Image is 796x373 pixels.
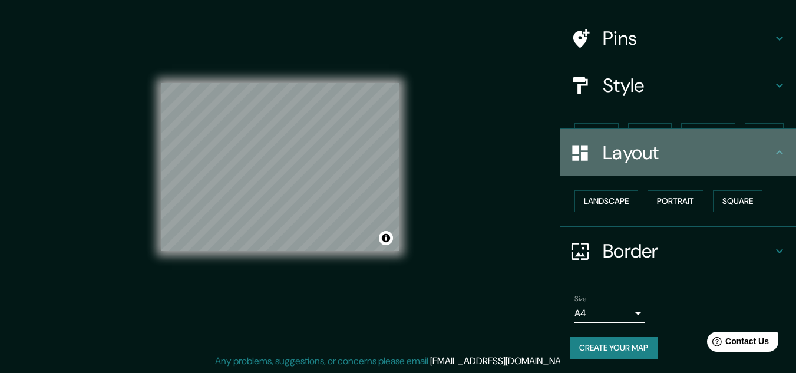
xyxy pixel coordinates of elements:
[574,123,619,145] button: White
[681,123,735,145] button: Natural
[603,141,772,164] h4: Layout
[691,327,783,360] iframe: Help widget launcher
[215,354,577,368] p: Any problems, suggestions, or concerns please email .
[560,62,796,109] div: Style
[560,227,796,275] div: Border
[648,190,703,212] button: Portrait
[560,15,796,62] div: Pins
[745,123,784,145] button: Love
[603,239,772,263] h4: Border
[713,190,762,212] button: Square
[574,294,587,304] label: Size
[430,355,576,367] a: [EMAIL_ADDRESS][DOMAIN_NAME]
[574,190,638,212] button: Landscape
[628,123,672,145] button: Black
[603,74,772,97] h4: Style
[560,129,796,176] div: Layout
[379,231,393,245] button: Toggle attribution
[574,304,645,323] div: A4
[161,83,399,251] canvas: Map
[603,27,772,50] h4: Pins
[570,337,658,359] button: Create your map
